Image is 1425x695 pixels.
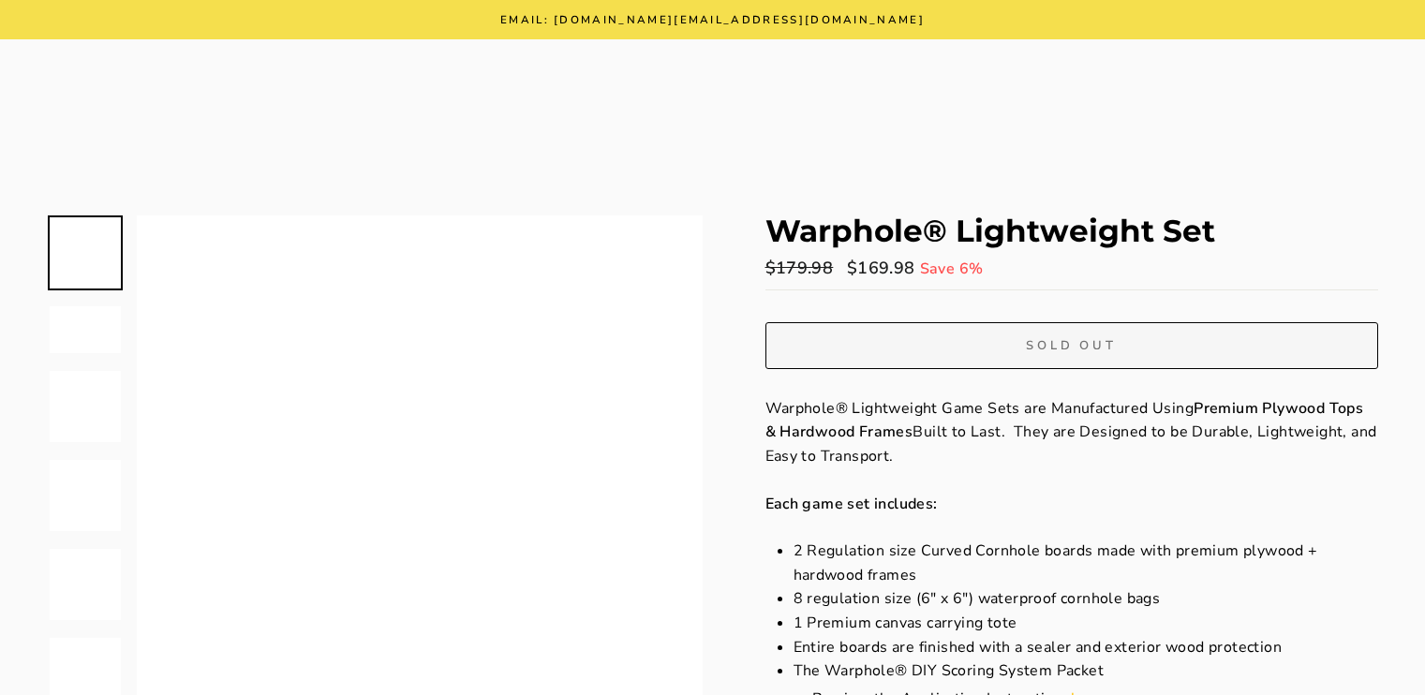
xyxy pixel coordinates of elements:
[52,9,1373,30] a: Email: [DOMAIN_NAME][EMAIL_ADDRESS][DOMAIN_NAME]
[500,12,925,27] span: Email: [DOMAIN_NAME][EMAIL_ADDRESS][DOMAIN_NAME]
[794,636,1378,660] li: Entire boards are finished with a sealer and exterior wood protection
[765,215,1378,246] h1: Warphole® Lightweight Set
[765,322,1378,369] button: Sold Out
[794,612,1378,636] li: 1 Premium canvas carrying tote
[794,540,1378,587] li: 2 Regulation size Curved Cornhole boards made with premium plywood + hardwood frames
[847,257,915,279] span: $169.98
[794,587,1378,612] li: 8 regulation size (6" x 6") waterproof cornhole bags
[1026,337,1117,354] span: Sold Out
[765,398,1377,466] span: Warphole® Lightweight Game Sets are Manufactured Using Built to Last. They are Designed to be Dur...
[765,255,839,282] span: $179.98
[920,259,984,279] span: Save 6%
[765,494,938,514] strong: Each game set includes:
